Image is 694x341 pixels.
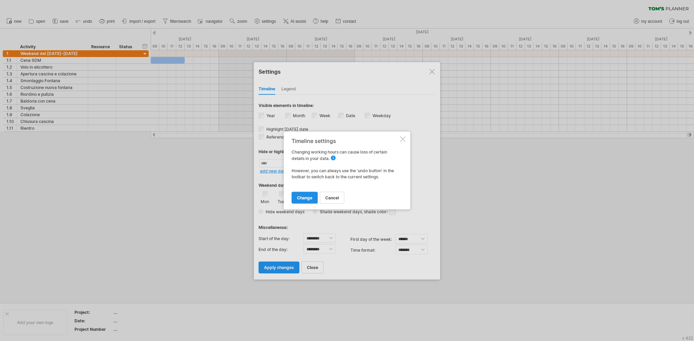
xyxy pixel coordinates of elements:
[325,195,339,200] span: cancel
[320,192,344,204] a: cancel
[297,195,312,200] span: change
[292,192,318,204] a: change
[292,138,399,144] div: timeline settings
[292,138,399,203] div: Changing working hours can cause loss of certain details in your data. However, you can always us...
